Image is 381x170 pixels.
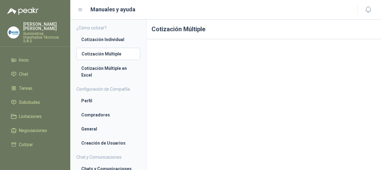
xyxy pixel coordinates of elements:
[7,111,63,122] a: Licitaciones
[81,97,135,104] li: Perfil
[7,54,63,66] a: Inicio
[19,85,32,92] span: Tareas
[81,126,135,132] li: General
[7,125,63,136] a: Negociaciones
[76,86,140,93] h4: Configuración de Compañía
[76,25,140,31] h4: ¿Cómo cotizar?
[147,20,381,39] h1: Cotización Múltiple
[76,62,140,81] a: Cotización Múltiple en Excel
[81,111,135,118] li: Compradores
[76,123,140,135] a: General
[76,48,140,60] a: Cotización Múltiple
[8,27,19,38] img: Company Logo
[23,22,63,31] p: [PERSON_NAME] [PERSON_NAME]
[19,57,29,63] span: Inicio
[76,34,140,45] a: Cotización Individual
[76,109,140,121] a: Compradores
[19,141,33,148] span: Cotizar
[19,99,40,106] span: Solicitudes
[90,5,135,14] h1: Manuales y ayuda
[23,32,63,43] p: Suministros Importados Técnicos S.A.S
[7,82,63,94] a: Tareas
[82,51,135,57] li: Cotización Múltiple
[19,127,47,134] span: Negociaciones
[76,154,140,161] h4: Chat y Comunicaciones
[7,68,63,80] a: Chat
[7,139,63,150] a: Cotizar
[7,96,63,108] a: Solicitudes
[81,36,135,43] li: Cotización Individual
[19,113,42,120] span: Licitaciones
[19,71,28,77] span: Chat
[76,137,140,149] a: Creación de Usuarios
[81,65,135,78] li: Cotización Múltiple en Excel
[81,140,135,146] li: Creación de Usuarios
[76,95,140,107] a: Perfil
[7,7,38,15] img: Logo peakr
